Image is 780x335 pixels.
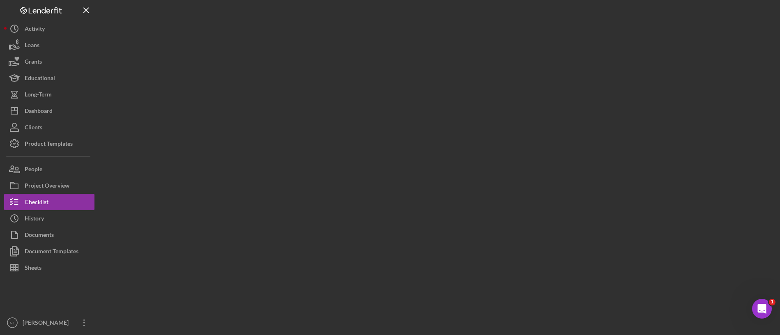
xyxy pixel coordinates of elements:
[25,135,73,154] div: Product Templates
[25,53,42,72] div: Grants
[25,227,54,245] div: Documents
[4,70,94,86] button: Educational
[10,321,15,325] text: NL
[25,37,39,55] div: Loans
[25,103,53,121] div: Dashboard
[4,177,94,194] button: Project Overview
[25,119,42,138] div: Clients
[4,37,94,53] button: Loans
[25,210,44,229] div: History
[4,243,94,259] button: Document Templates
[4,194,94,210] button: Checklist
[4,314,94,331] button: NL[PERSON_NAME]
[21,314,74,333] div: [PERSON_NAME]
[4,103,94,119] button: Dashboard
[769,299,775,305] span: 1
[25,177,69,196] div: Project Overview
[4,21,94,37] button: Activity
[4,227,94,243] button: Documents
[4,53,94,70] button: Grants
[25,243,78,262] div: Document Templates
[4,259,94,276] button: Sheets
[752,299,772,319] iframe: Intercom live chat
[4,161,94,177] button: People
[25,21,45,39] div: Activity
[4,86,94,103] button: Long-Term
[4,135,94,152] button: Product Templates
[25,161,42,179] div: People
[4,210,94,227] button: History
[25,86,52,105] div: Long-Term
[4,119,94,135] button: Clients
[25,259,41,278] div: Sheets
[25,70,55,88] div: Educational
[25,194,48,212] div: Checklist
